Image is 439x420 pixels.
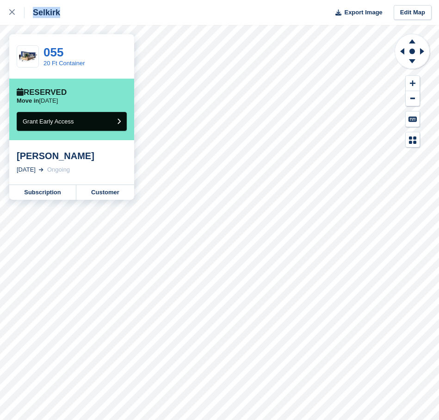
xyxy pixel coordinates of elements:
[344,8,382,17] span: Export Image
[17,112,127,131] button: Grant Early Access
[394,5,432,20] a: Edit Map
[39,168,43,172] img: arrow-right-light-icn-cde0832a797a2874e46488d9cf13f60e5c3a73dbe684e267c42b8395dfbc2abf.svg
[406,91,420,106] button: Zoom Out
[406,111,420,127] button: Keyboard Shortcuts
[17,150,127,161] div: [PERSON_NAME]
[17,97,58,105] p: [DATE]
[17,97,39,104] span: Move in
[47,165,70,174] div: Ongoing
[330,5,383,20] button: Export Image
[17,88,67,97] div: Reserved
[17,49,38,65] img: 20-ft-container%20(6).jpg
[43,60,85,67] a: 20 Ft Container
[9,185,76,200] a: Subscription
[23,118,74,125] span: Grant Early Access
[43,45,63,59] a: 055
[17,165,36,174] div: [DATE]
[76,185,134,200] a: Customer
[406,132,420,148] button: Map Legend
[25,7,60,18] div: Selkirk
[406,76,420,91] button: Zoom In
